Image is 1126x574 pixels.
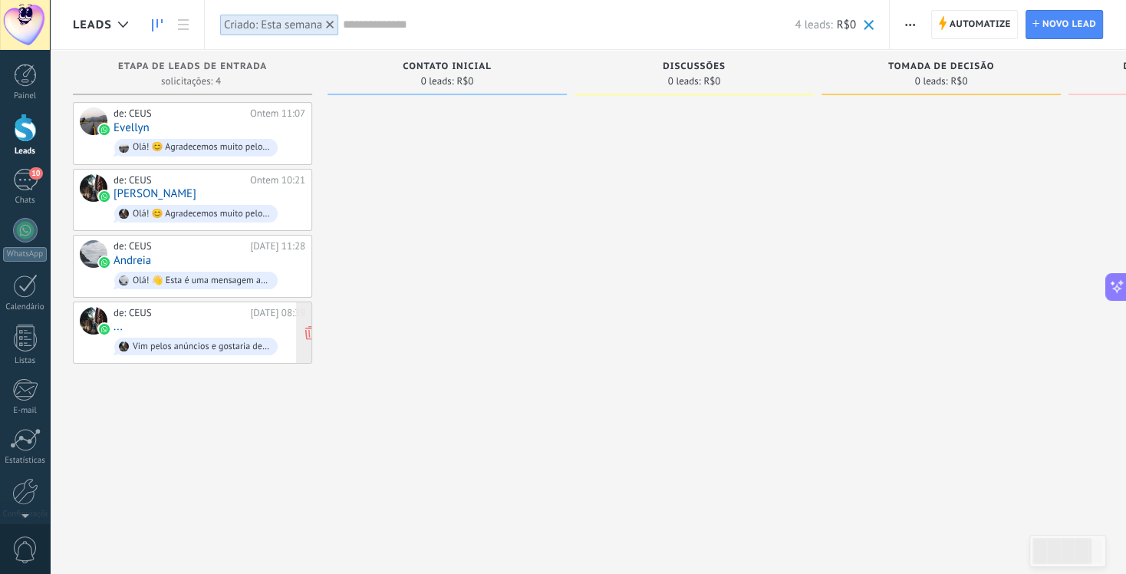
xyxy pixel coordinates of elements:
[703,77,720,86] span: R$0
[3,147,48,157] div: Leads
[1026,10,1103,39] a: Novo lead
[133,142,271,153] div: Olá! 😊 Agradecemos muito pelo seu contato! 💬 Esta é uma mensagem automática. Aguarde um instante,...
[3,302,48,312] div: Calendário
[915,77,948,86] span: 0 leads:
[133,275,271,286] div: Olá! 👋 Esta é uma mensagem automática. Nosso horário de funcionamento já foi encerrado, mas não s...
[250,107,305,120] div: Ontem 11:07
[403,61,491,72] span: Contato inicial
[170,10,196,40] a: Lista
[224,18,322,32] div: Criado: Esta semana
[899,10,921,39] button: Mais
[3,356,48,366] div: Listas
[3,91,48,101] div: Painel
[829,61,1053,74] div: Tomada de decisão
[29,167,42,180] span: 10
[80,240,107,268] div: Andreia
[888,61,994,72] span: Tomada de decisão
[114,307,245,319] div: de: CEUS
[950,11,1011,38] span: Automatize
[3,456,48,466] div: Estatísticas
[250,240,305,252] div: [DATE] 11:28
[3,196,48,206] div: Chats
[250,307,305,319] div: [DATE] 08:39
[250,174,305,186] div: Ontem 10:21
[663,61,726,72] span: Discussões
[99,257,110,268] img: waba.svg
[114,174,245,186] div: de: CEUS
[80,107,107,135] div: Evellyn
[80,174,107,202] div: Telma Costa
[114,187,196,200] a: [PERSON_NAME]
[582,61,806,74] div: Discussões
[114,320,123,333] a: ...
[3,247,47,262] div: WhatsApp
[931,10,1018,39] a: Automatize
[133,341,271,352] div: Vim pelos anúncios e gostaria de saber sobre o curso de Aprimoramento da USG Vet
[114,240,245,252] div: de: CEUS
[133,209,271,219] div: Olá! 😊 Agradecemos muito pelo seu contato! 💬 Esta é uma mensagem automática. Aguarde um instante,...
[99,124,110,135] img: waba.svg
[99,191,110,202] img: waba.svg
[1042,11,1096,38] span: Novo lead
[144,10,170,40] a: Leads
[114,121,150,134] a: Evellyn
[837,18,856,32] span: R$0
[3,406,48,416] div: E-mail
[81,61,305,74] div: Etapa de leads de entrada
[421,77,454,86] span: 0 leads:
[950,77,967,86] span: R$0
[456,77,473,86] span: R$0
[335,61,559,74] div: Contato inicial
[114,254,151,267] a: Andreia
[795,18,832,32] span: 4 leads:
[161,77,221,86] span: solicitações: 4
[99,324,110,335] img: waba.svg
[73,18,112,32] span: Leads
[668,77,701,86] span: 0 leads:
[118,61,267,72] span: Etapa de leads de entrada
[114,107,245,120] div: de: CEUS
